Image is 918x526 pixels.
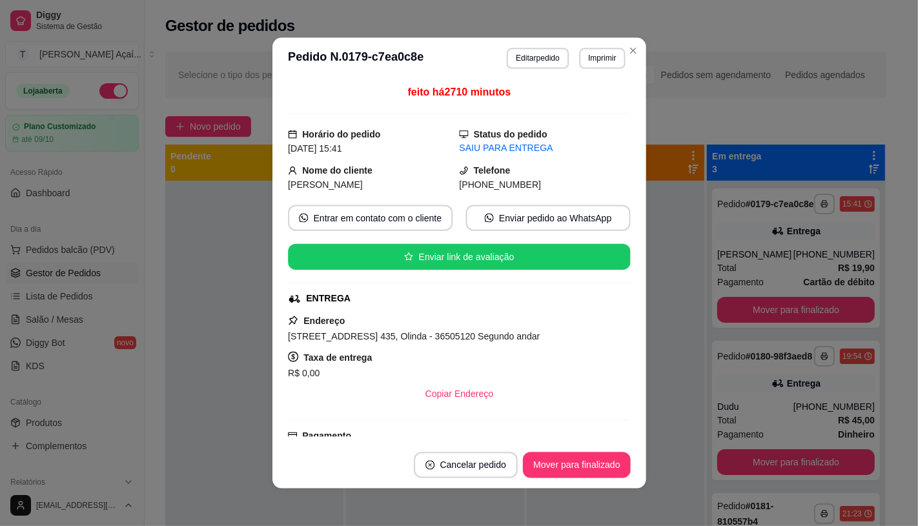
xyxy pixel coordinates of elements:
div: ENTREGA [306,292,351,305]
strong: Taxa de entrega [303,352,372,363]
button: Close [622,40,643,61]
span: star [404,252,413,261]
div: SAIU PARA ENTREGA [459,141,630,155]
span: phone [459,166,468,175]
span: dollar [288,352,298,362]
button: Editarpedido [507,48,569,68]
span: calendar [288,130,297,139]
strong: Telefone [473,165,510,176]
strong: Endereço [303,316,345,326]
strong: Horário do pedido [302,129,380,139]
button: close-circleCancelar pedido [414,452,518,478]
span: [PHONE_NUMBER] [459,179,541,190]
span: whats-app [299,214,308,223]
span: R$ 0,00 [288,368,320,378]
span: [PERSON_NAME] [288,179,363,190]
strong: Status do pedido [473,129,547,139]
strong: Pagamento [302,430,351,441]
button: Mover para finalizado [523,452,631,478]
button: Copiar Endereço [414,381,504,407]
span: credit-card [288,431,297,440]
h3: Pedido N. 0179-c7ea0c8e [288,48,423,68]
span: [DATE] 15:41 [288,143,342,154]
button: starEnviar link de avaliação [288,244,631,270]
span: [STREET_ADDRESS] 435, Olinda - 36505120 Segundo andar [288,332,540,342]
button: Imprimir [579,48,626,68]
button: whats-appEntrar em contato com o cliente [288,205,453,231]
span: whats-app [484,214,493,223]
button: whats-appEnviar pedido ao WhatsApp [465,205,630,231]
span: close-circle [425,460,434,469]
span: feito há 2710 minutos [407,86,511,97]
span: pushpin [288,315,298,325]
strong: Nome do cliente [302,165,372,176]
span: user [288,166,297,175]
span: desktop [459,130,468,139]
